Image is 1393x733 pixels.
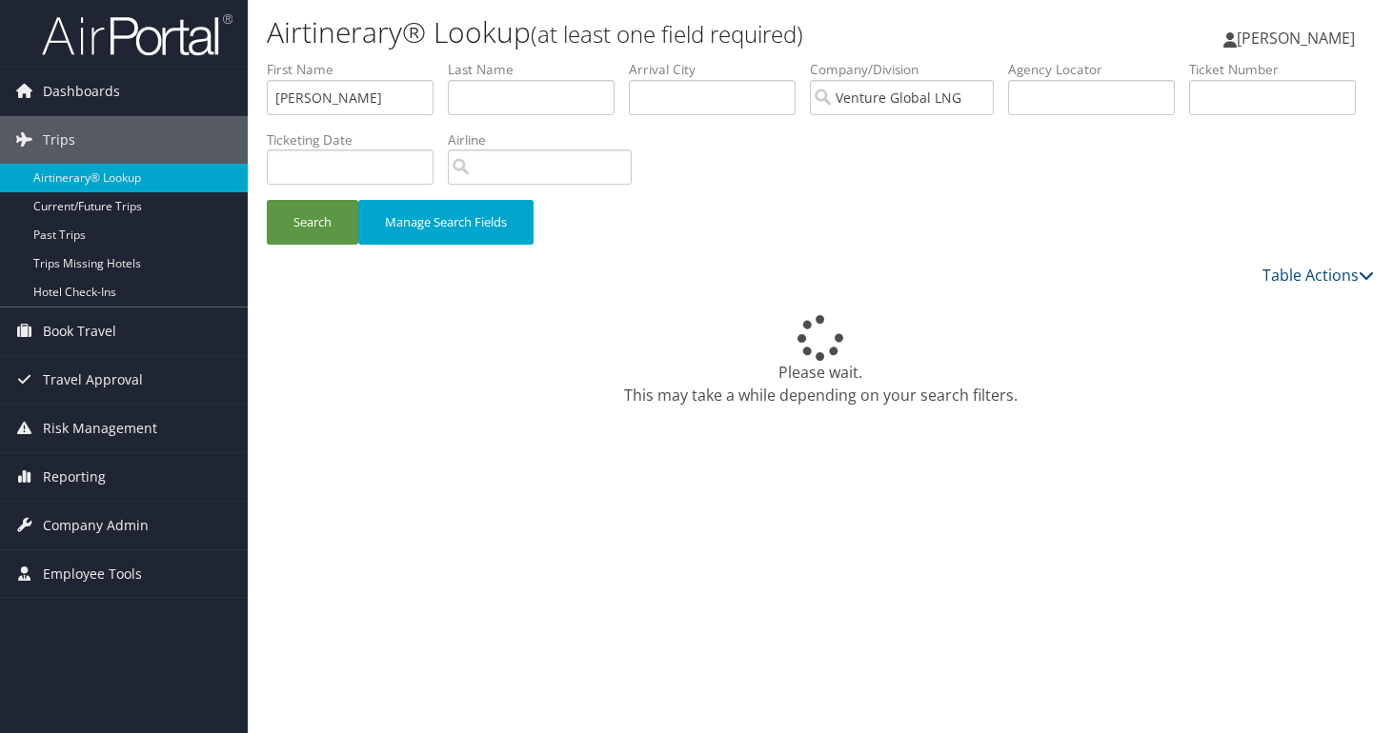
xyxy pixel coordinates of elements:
span: Dashboards [43,68,120,115]
button: Search [267,200,358,245]
a: Table Actions [1262,265,1374,286]
span: Travel Approval [43,356,143,404]
span: Book Travel [43,307,116,355]
h1: Airtinerary® Lookup [267,12,1005,52]
div: Please wait. This may take a while depending on your search filters. [267,315,1374,406]
label: Agency Locator [1008,60,1189,79]
span: Risk Management [43,405,157,452]
span: Employee Tools [43,550,142,598]
label: Ticketing Date [267,130,448,149]
label: Airline [448,130,646,149]
span: Reporting [43,453,106,501]
label: First Name [267,60,448,79]
span: Trips [43,116,75,164]
label: Arrival City [629,60,810,79]
a: [PERSON_NAME] [1223,10,1374,67]
label: Company/Division [810,60,1008,79]
small: (at least one field required) [531,18,803,50]
button: Manage Search Fields [358,200,534,245]
span: [PERSON_NAME] [1237,28,1355,49]
img: airportal-logo.png [42,12,232,57]
label: Ticket Number [1189,60,1370,79]
label: Last Name [448,60,629,79]
span: Company Admin [43,502,149,549]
